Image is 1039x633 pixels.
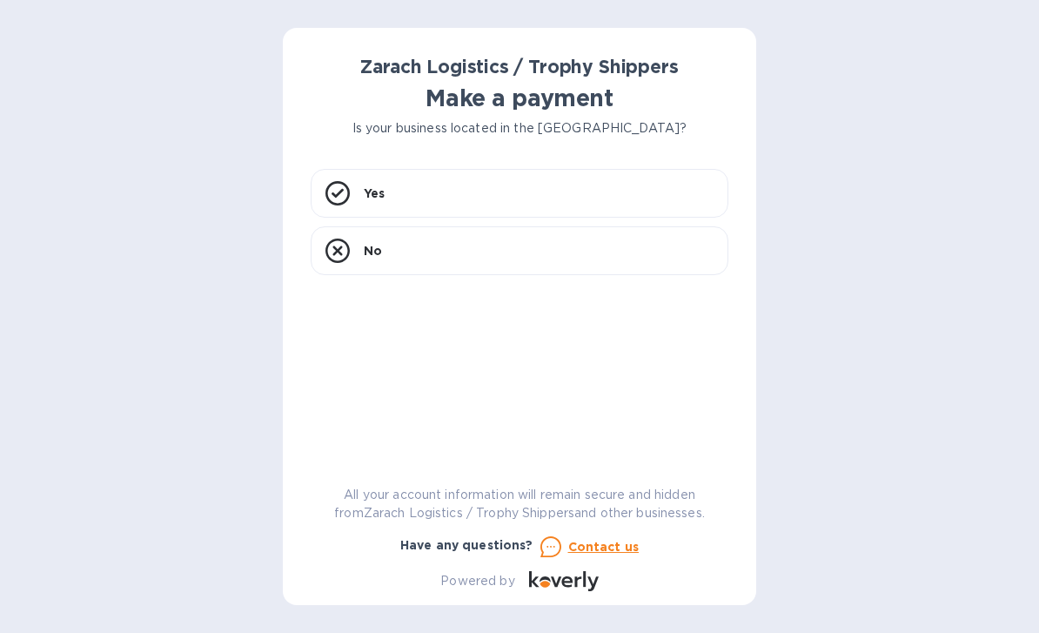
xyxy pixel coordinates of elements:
b: Zarach Logistics / Trophy Shippers [360,56,678,77]
h1: Make a payment [311,84,728,112]
b: Have any questions? [400,538,533,552]
p: Is your business located in the [GEOGRAPHIC_DATA]? [311,119,728,138]
p: All your account information will remain secure and hidden from Zarach Logistics / Trophy Shipper... [311,486,728,522]
p: No [364,242,382,259]
p: Powered by [440,572,514,590]
p: Yes [364,185,385,202]
u: Contact us [568,540,640,554]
